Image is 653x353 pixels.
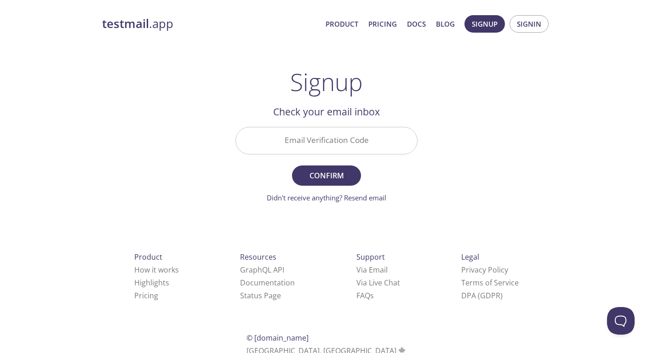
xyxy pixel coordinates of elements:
a: Pricing [368,18,397,30]
a: How it works [134,265,179,275]
h2: Check your email inbox [235,104,418,120]
iframe: Help Scout Beacon - Open [607,307,635,335]
a: testmail.app [102,16,318,32]
button: Signup [464,15,505,33]
span: Signin [517,18,541,30]
span: Legal [461,252,479,262]
span: Product [134,252,162,262]
a: Status Page [240,290,281,301]
a: Via Email [356,265,388,275]
a: Terms of Service [461,278,519,288]
a: Privacy Policy [461,265,508,275]
span: Confirm [302,169,351,182]
a: Documentation [240,278,295,288]
a: GraphQL API [240,265,284,275]
h1: Signup [290,68,363,96]
a: Blog [436,18,455,30]
a: Product [326,18,358,30]
a: Pricing [134,290,158,301]
button: Confirm [292,165,361,186]
span: Resources [240,252,276,262]
button: Signin [510,15,549,33]
a: Didn't receive anything? Resend email [267,193,386,202]
a: Highlights [134,278,169,288]
span: s [370,290,374,301]
a: Docs [407,18,426,30]
a: DPA (GDPR) [461,290,503,301]
span: Support [356,252,385,262]
span: Signup [472,18,498,30]
span: © [DOMAIN_NAME] [246,333,309,343]
a: FAQ [356,290,374,301]
strong: testmail [102,16,149,32]
a: Via Live Chat [356,278,400,288]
